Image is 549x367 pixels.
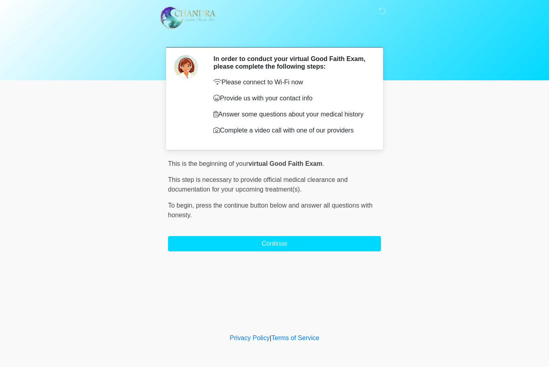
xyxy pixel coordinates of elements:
[168,202,196,209] span: To begin,
[213,126,369,135] p: Complete a video call with one of our providers
[168,202,373,218] span: press the continue button below and answer all questions with honesty.
[213,55,369,70] h2: In order to conduct your virtual Good Faith Exam, please complete the following steps:
[213,110,369,119] p: Answer some questions about your medical history
[162,29,387,44] h1: ‎ ‎
[230,334,270,341] a: Privacy Policy
[168,160,248,167] span: This is the beginning of your
[248,160,322,167] strong: virtual Good Faith Exam
[168,236,381,251] button: Continue
[270,334,271,341] a: |
[160,6,215,29] img: Chandra Aesthetic Beauty Bar Logo
[168,176,348,193] span: This step is necessary to provide official medical clearance and documentation for your upcoming ...
[213,77,369,87] p: Please connect to Wi-Fi now
[271,334,319,341] a: Terms of Service
[174,55,198,79] img: Agent Avatar
[213,94,369,103] p: Provide us with your contact info
[322,160,324,167] span: .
